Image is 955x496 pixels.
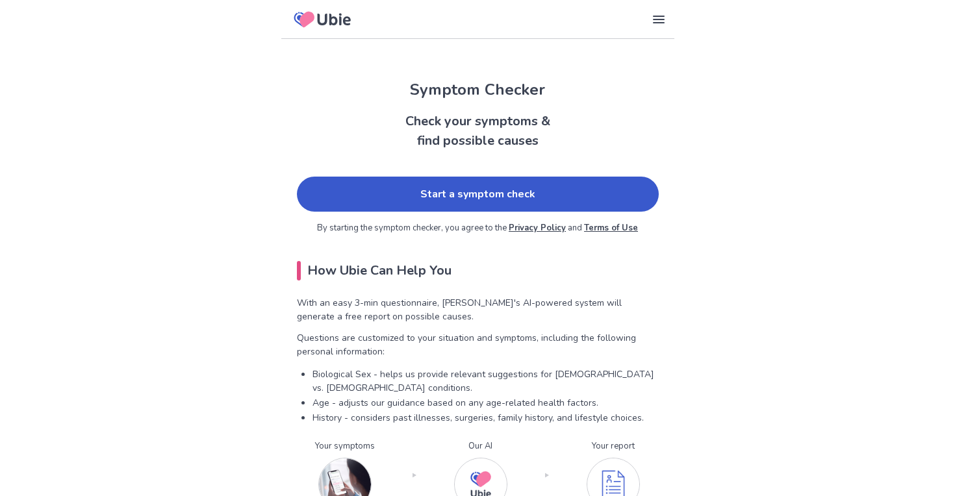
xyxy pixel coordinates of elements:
[297,296,659,323] p: With an easy 3-min questionnaire, [PERSON_NAME]'s AI-powered system will generate a free report o...
[297,177,659,212] a: Start a symptom check
[312,411,659,425] p: History - considers past illnesses, surgeries, family history, and lifestyle choices.
[315,440,375,453] p: Your symptoms
[454,440,507,453] p: Our AI
[312,396,659,410] p: Age - adjusts our guidance based on any age-related health factors.
[297,261,659,280] h2: How Ubie Can Help You
[509,222,566,234] a: Privacy Policy
[312,367,659,395] p: Biological Sex - helps us provide relevant suggestions for [DEMOGRAPHIC_DATA] vs. [DEMOGRAPHIC_DA...
[281,112,674,151] h2: Check your symptoms & find possible causes
[297,331,659,358] p: Questions are customized to your situation and symptoms, including the following personal informa...
[584,222,638,234] a: Terms of Use
[587,440,640,453] p: Your report
[281,78,674,101] h1: Symptom Checker
[297,222,659,235] p: By starting the symptom checker, you agree to the and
